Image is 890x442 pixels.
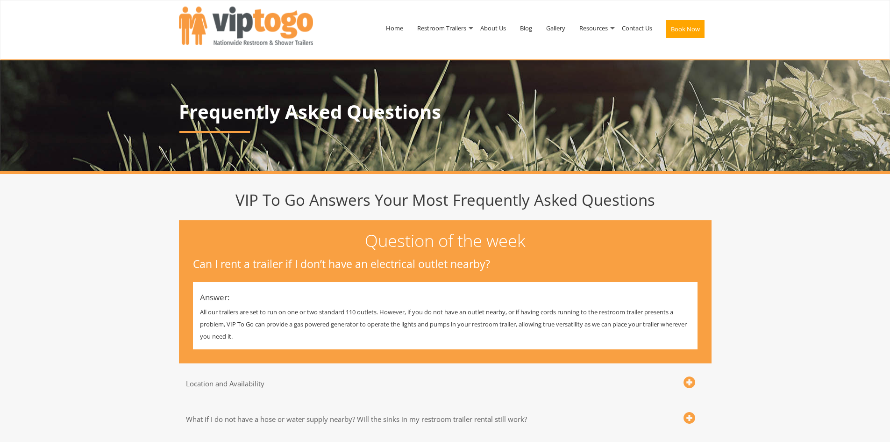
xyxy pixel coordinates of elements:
[666,20,705,38] button: Book Now
[200,293,691,302] h4: Answer:
[179,101,712,122] p: Frequently Asked Questions
[379,4,410,52] a: Home
[193,258,698,270] h3: Can I rent a trailer if I don’t have an electrical outlet nearby?
[193,231,698,250] h2: Question of the week
[513,4,539,52] a: Blog
[179,7,313,45] img: VIPTOGO
[615,4,659,52] a: Contact Us
[473,4,513,52] a: About Us
[539,4,572,52] a: Gallery
[659,4,712,58] a: Book Now
[186,380,660,388] h3: Location and Availability
[186,415,660,423] h3: What if I do not have a hose or water supply nearby? Will the sinks in my restroom trailer rental...
[179,192,712,209] h1: VIP To Go Answers Your Most Frequently Asked Questions
[572,4,615,52] a: Resources
[200,306,691,342] p: All our trailers are set to run on one or two standard 110 outlets. However, if you do not have a...
[410,4,473,52] a: Restroom Trailers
